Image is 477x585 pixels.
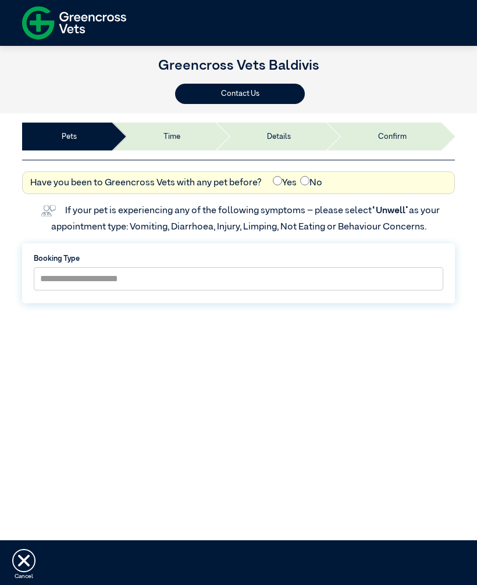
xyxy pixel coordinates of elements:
[37,202,59,220] img: vet
[34,253,443,264] label: Booking Type
[51,206,442,232] label: If your pet is experiencing any of the following symptoms – please select as your appointment typ...
[300,176,322,190] label: No
[175,84,305,104] button: Contact Us
[22,3,126,43] img: f-logo
[158,59,319,73] a: Greencross Vets Baldivis
[372,206,409,216] span: “Unwell”
[30,176,262,190] label: Have you been to Greencross Vets with any pet before?
[300,176,309,185] input: No
[273,176,282,185] input: Yes
[62,131,77,142] a: Pets
[273,176,297,190] label: Yes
